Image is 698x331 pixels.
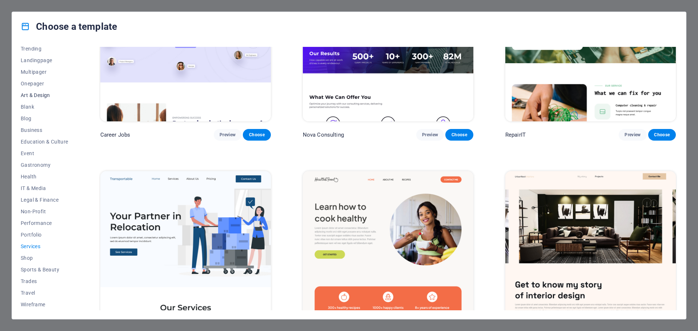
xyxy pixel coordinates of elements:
[21,81,68,86] span: Onepager
[654,132,670,138] span: Choose
[21,209,68,214] span: Non-Profit
[21,264,68,275] button: Sports & Beauty
[21,159,68,171] button: Gastronomy
[21,116,68,121] span: Blog
[21,127,68,133] span: Business
[21,113,68,124] button: Blog
[21,55,68,66] button: Landingpage
[21,232,68,238] span: Portfolio
[445,129,473,141] button: Choose
[21,302,68,307] span: Wireframe
[21,267,68,273] span: Sports & Beauty
[21,185,68,191] span: IT & Media
[21,46,68,52] span: Trending
[21,299,68,310] button: Wireframe
[416,129,444,141] button: Preview
[422,132,438,138] span: Preview
[625,132,641,138] span: Preview
[21,139,68,145] span: Education & Culture
[214,129,241,141] button: Preview
[21,290,68,296] span: Travel
[21,171,68,182] button: Health
[21,287,68,299] button: Travel
[21,104,68,110] span: Blank
[21,69,68,75] span: Multipager
[21,252,68,264] button: Shop
[21,206,68,217] button: Non-Profit
[21,57,68,63] span: Landingpage
[21,150,68,156] span: Event
[220,132,236,138] span: Preview
[303,131,344,138] p: Nova Consulting
[21,148,68,159] button: Event
[648,129,676,141] button: Choose
[100,131,131,138] p: Career Jobs
[249,132,265,138] span: Choose
[21,197,68,203] span: Legal & Finance
[505,171,676,328] img: UrbanNest Interiors
[21,194,68,206] button: Legal & Finance
[21,255,68,261] span: Shop
[21,217,68,229] button: Performance
[619,129,646,141] button: Preview
[21,66,68,78] button: Multipager
[243,129,270,141] button: Choose
[303,171,473,328] img: Health & Food
[21,275,68,287] button: Trades
[451,132,467,138] span: Choose
[21,21,117,32] h4: Choose a template
[21,243,68,249] span: Services
[21,124,68,136] button: Business
[21,220,68,226] span: Performance
[21,182,68,194] button: IT & Media
[505,131,526,138] p: RepairIT
[21,162,68,168] span: Gastronomy
[21,136,68,148] button: Education & Culture
[21,78,68,89] button: Onepager
[21,229,68,241] button: Portfolio
[21,278,68,284] span: Trades
[21,174,68,179] span: Health
[100,171,271,328] img: Transportable
[21,92,68,98] span: Art & Design
[21,43,68,55] button: Trending
[21,101,68,113] button: Blank
[21,241,68,252] button: Services
[21,89,68,101] button: Art & Design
